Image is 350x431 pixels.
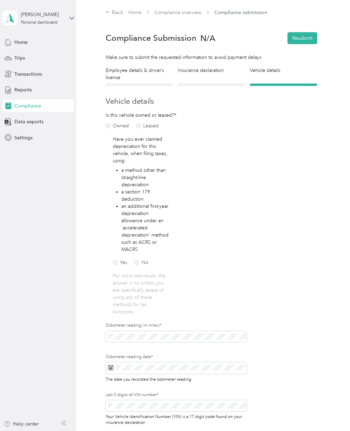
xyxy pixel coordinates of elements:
span: Settings [14,134,32,141]
a: Home [128,10,142,15]
label: No [134,260,148,265]
label: Last 5 digits of VIN number* [106,392,246,398]
label: Odometer reading (in miles)* [106,322,246,329]
li: an additional first-year depreciation allowance under an 'accelerated depreciation' method such a... [121,203,170,253]
li: a method other than straight-line depreciation [121,167,170,188]
a: Compliance overview [154,10,201,15]
div: Make sure to submit the requested information to avoid payment delays [106,54,317,61]
h4: Vehicle details [250,67,317,74]
label: Leased [136,124,159,128]
span: Transactions [14,71,42,78]
iframe: Everlance-gr Chat Button Frame [312,393,350,431]
span: The date you recorded the odometer reading [106,376,191,382]
span: Home [14,39,28,46]
li: a section 179 deduction [121,188,170,203]
label: Owned [106,124,129,128]
label: Yes [113,260,127,265]
span: Your Vehicle Identification Number (VIN) is a 17 digit code found on your insurance declaration [106,413,242,425]
label: Odometer reading date* [106,354,246,360]
div: [PERSON_NAME] [21,11,64,18]
span: Data exports [14,118,43,125]
span: N/A [200,35,215,42]
span: Compliance submission [214,9,267,16]
span: Reports [14,86,32,93]
button: Resubmit [287,32,317,44]
h1: Compliance Submission [106,33,197,43]
h4: Employee details & driver’s license [106,67,173,81]
h3: Vehicle details [106,96,317,107]
h4: Insurance declaration [178,67,245,74]
p: Is this vehicle owned or leased?* [106,112,153,119]
p: For most individuals, the answer is no unless you are specifically aware of using any of these me... [113,272,169,315]
button: Help center [4,420,39,428]
div: Back [106,9,123,17]
span: Trips [14,54,25,62]
div: Personal dashboard [21,21,57,25]
p: Have you ever claimed depreciation for this vehicle, when filing taxes, using: [113,136,169,164]
span: Compliance [14,102,41,110]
